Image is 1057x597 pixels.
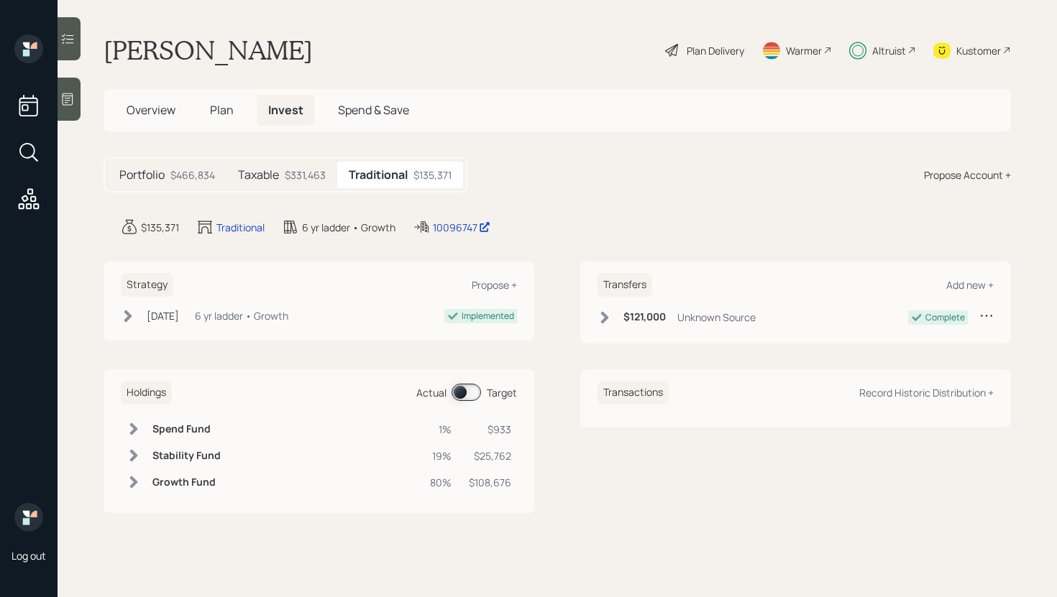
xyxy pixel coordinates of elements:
h5: Traditional [349,168,408,182]
div: $135,371 [141,220,179,235]
h6: $121,000 [623,311,666,323]
div: 6 yr ladder • Growth [302,220,395,235]
div: 1% [430,422,452,437]
div: Add new + [946,278,994,292]
div: $466,834 [170,167,215,182]
h1: [PERSON_NAME] [104,34,313,66]
h6: Transfers [598,273,652,297]
div: Plan Delivery [687,43,744,58]
div: Log out [12,549,46,563]
h5: Taxable [238,168,279,182]
div: Traditional [216,220,265,235]
div: $933 [469,422,511,437]
div: 80% [430,475,452,490]
div: Complete [925,311,965,324]
div: Warmer [786,43,822,58]
span: Overview [127,102,175,118]
div: $108,676 [469,475,511,490]
div: Implemented [462,310,514,323]
div: Propose Account + [924,167,1011,182]
h5: Portfolio [119,168,165,182]
div: Altruist [872,43,906,58]
div: Propose + [472,278,517,292]
img: retirable_logo.png [14,503,43,532]
div: Actual [416,385,447,400]
span: Spend & Save [338,102,409,118]
h6: Growth Fund [152,476,221,489]
div: $331,463 [285,167,326,182]
h6: Spend Fund [152,423,221,435]
span: Plan [210,102,234,118]
h6: Transactions [598,381,669,404]
span: Invest [268,102,303,118]
div: $25,762 [469,448,511,463]
h6: Holdings [121,381,172,404]
div: [DATE] [147,308,179,323]
h6: Stability Fund [152,450,221,462]
div: Record Historic Distribution + [859,386,994,399]
div: 6 yr ladder • Growth [195,308,288,323]
div: 10096747 [433,220,490,235]
div: $135,371 [413,167,452,182]
div: 19% [430,448,452,463]
div: Unknown Source [677,310,756,325]
div: Target [487,385,517,400]
div: Kustomer [956,43,1001,58]
h6: Strategy [121,273,173,297]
